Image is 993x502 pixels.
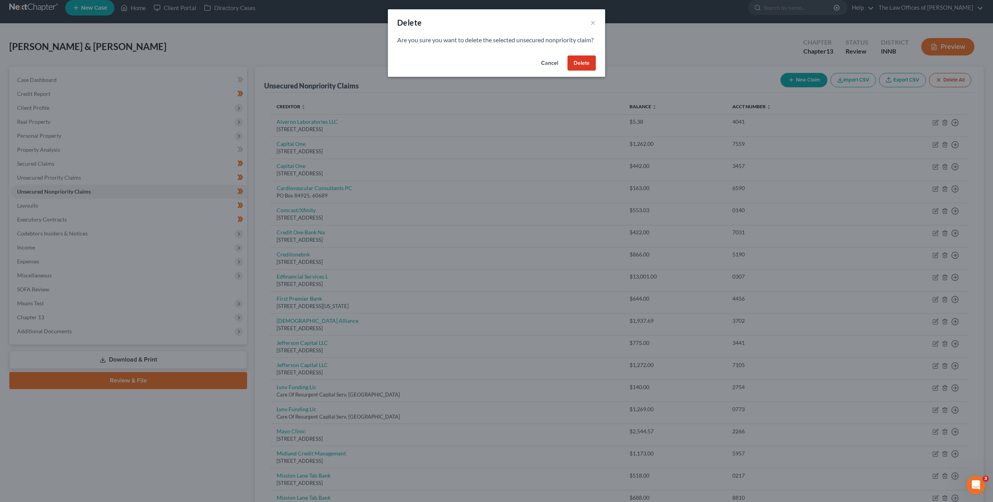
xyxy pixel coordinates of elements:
[590,18,596,27] button: ×
[967,476,985,494] iframe: Intercom live chat
[397,36,596,45] p: Are you sure you want to delete the selected unsecured nonpriority claim?
[397,17,422,28] div: Delete
[535,55,564,71] button: Cancel
[567,55,596,71] button: Delete
[983,476,989,482] span: 3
